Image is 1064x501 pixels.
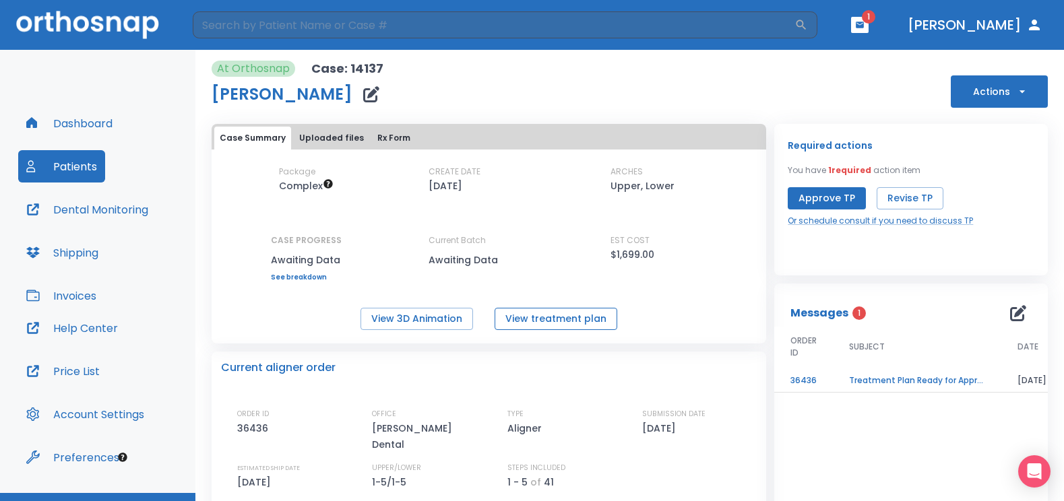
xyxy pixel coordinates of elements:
p: Aligner [507,420,546,436]
img: Orthosnap [16,11,159,38]
p: 36436 [237,420,273,436]
span: 1 [862,10,875,24]
button: View treatment plan [495,308,617,330]
button: Shipping [18,236,106,269]
span: ORDER ID [790,335,817,359]
div: tabs [214,127,763,149]
button: Preferences [18,441,127,473]
td: [DATE] [1001,369,1063,393]
p: You have action item [788,164,920,176]
p: [PERSON_NAME] Dental [372,420,487,453]
p: Current Batch [429,234,550,246]
span: SUBJECT [849,341,885,353]
p: ESTIMATED SHIP DATE [237,462,300,474]
button: Account Settings [18,398,152,430]
p: [DATE] [642,420,681,436]
p: Package [279,166,315,178]
button: Patients [18,150,105,182]
span: 1 required [828,164,871,176]
button: Dashboard [18,107,121,139]
button: Price List [18,355,108,387]
td: 36436 [774,369,833,393]
p: Current aligner order [221,360,336,376]
button: View 3D Animation [361,308,473,330]
p: of [530,474,541,490]
button: Case Summary [214,127,291,149]
p: Awaiting Data [271,252,342,268]
button: [PERSON_NAME] [902,13,1048,37]
button: Uploaded files [294,127,369,149]
p: [DATE] [429,178,462,194]
button: Revise TP [877,187,943,209]
p: TYPE [507,408,524,420]
p: At Orthosnap [217,61,290,77]
a: See breakdown [271,273,342,281]
div: Open Intercom Messenger [1018,455,1051,488]
span: 1 [852,306,866,320]
p: OFFICE [372,408,396,420]
h1: [PERSON_NAME] [212,86,352,102]
td: Treatment Plan Ready for Approval! [833,369,1001,393]
p: [DATE] [237,474,276,490]
p: UPPER/LOWER [372,462,421,474]
p: Case: 14137 [311,61,383,77]
a: Or schedule consult if you need to discuss TP [788,215,973,227]
button: Invoices [18,279,104,312]
p: Upper, Lower [611,178,675,194]
button: Rx Form [372,127,416,149]
p: EST COST [611,234,650,246]
p: Required actions [788,137,873,154]
p: 1 - 5 [507,474,528,490]
p: CREATE DATE [429,166,480,178]
button: Approve TP [788,187,866,209]
p: 1-5/1-5 [372,474,411,490]
button: Help Center [18,312,126,344]
p: ORDER ID [237,408,269,420]
span: DATE [1018,341,1038,353]
button: Dental Monitoring [18,193,156,226]
p: $1,699.00 [611,246,654,263]
p: Awaiting Data [429,252,550,268]
p: ARCHES [611,166,643,178]
input: Search by Patient Name or Case # [193,11,794,38]
button: Actions [951,75,1048,108]
p: SUBMISSION DATE [642,408,706,420]
span: Up to 50 Steps (100 aligners) [279,179,334,193]
p: 41 [544,474,554,490]
p: Messages [790,305,848,321]
p: CASE PROGRESS [271,234,342,246]
p: STEPS INCLUDED [507,462,565,474]
div: Tooltip anchor [117,451,129,463]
